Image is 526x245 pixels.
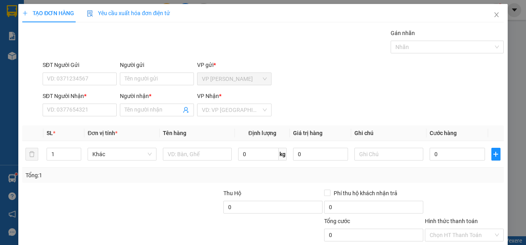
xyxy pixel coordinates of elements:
[485,4,508,26] button: Close
[223,190,241,196] span: Thu Hộ
[43,92,117,100] div: SĐT Người Nhận
[430,130,457,136] span: Cước hàng
[354,148,423,161] input: Ghi Chú
[87,10,170,16] span: Yêu cầu xuất hóa đơn điện tử
[324,218,350,224] span: Tổng cước
[25,171,203,180] div: Tổng: 1
[22,10,28,16] span: plus
[92,148,152,160] span: Khác
[74,149,79,154] span: up
[47,130,53,136] span: SL
[183,107,189,113] span: user-add
[425,218,478,224] label: Hình thức thanh toán
[163,148,232,161] input: VD: Bàn, Ghế
[197,61,271,69] div: VP gửi
[248,130,276,136] span: Định lượng
[87,10,93,17] img: icon
[293,130,323,136] span: Giá trị hàng
[351,125,426,141] th: Ghi chú
[492,151,500,157] span: plus
[22,10,74,16] span: TẠO ĐƠN HÀNG
[330,189,401,198] span: Phí thu hộ khách nhận trả
[279,148,287,161] span: kg
[120,92,194,100] div: Người nhận
[72,154,81,160] span: Decrease Value
[72,148,81,154] span: Increase Value
[120,61,194,69] div: Người gửi
[43,61,117,69] div: SĐT Người Gửi
[163,130,186,136] span: Tên hàng
[493,12,500,18] span: close
[25,148,38,161] button: delete
[293,148,348,161] input: 0
[491,148,501,161] button: plus
[202,73,266,85] span: VP Cao Tốc
[197,93,219,99] span: VP Nhận
[88,130,117,136] span: Đơn vị tính
[74,155,79,160] span: down
[391,30,415,36] label: Gán nhãn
